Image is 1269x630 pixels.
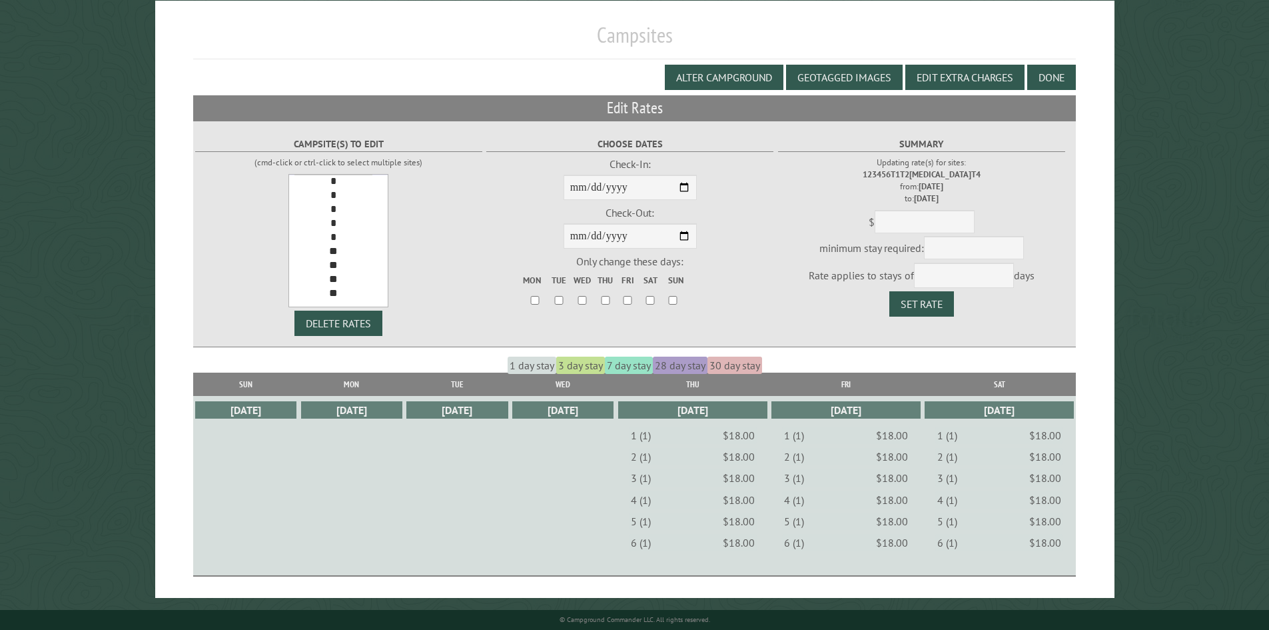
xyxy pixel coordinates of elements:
[523,274,547,287] label: Mon
[576,255,683,268] span: Only change these days:
[881,169,886,180] strong: 5
[784,450,804,463] dt: 2 (1)
[548,274,570,287] label: Tue
[937,429,957,442] dt: 1 (1)
[886,169,891,180] strong: 6
[937,493,957,507] dt: 4 (1)
[618,274,639,287] label: Fri
[900,169,909,180] strong: T2
[889,291,954,317] button: Set Rate
[404,373,510,396] th: Tue
[784,429,804,442] dt: 1 (1)
[631,515,651,528] dt: 5 (1)
[193,22,1076,59] h1: Campsites
[876,515,908,528] dd: $18.00
[707,357,762,374] span: 30 day stay
[786,65,903,90] button: Geotagged Images
[631,493,651,507] dt: 4 (1)
[510,373,616,396] th: Wed
[631,450,651,463] dt: 2 (1)
[784,471,804,485] dt: 3 (1)
[869,215,875,229] span: $
[723,429,755,442] dd: $18.00
[254,157,422,168] small: (cmd-click or ctrl-click to select multiple sites)
[616,373,769,396] th: Thu
[486,137,773,152] label: Choose Dates
[195,401,296,419] div: [DATE]
[778,132,1065,317] fieldset: minimum stay required: Rate applies to stays of days
[771,401,921,419] div: [DATE]
[891,169,900,180] strong: T1
[193,373,299,396] th: Sun
[631,471,651,485] dt: 3 (1)
[512,401,614,419] div: [DATE]
[1027,65,1076,90] button: Done
[294,311,382,336] button: DELETE RATES
[610,157,651,171] span: Check-In:
[778,137,1065,152] label: Summary
[662,274,683,287] label: Sun
[1029,471,1061,485] dd: $18.00
[909,169,971,180] strong: [MEDICAL_DATA]
[195,137,482,152] label: Campsite(s) to edit
[723,536,755,549] dd: $18.00
[639,274,661,287] label: Sat
[863,169,867,180] strong: 1
[653,357,707,374] span: 28 day stay
[872,169,877,180] strong: 3
[1029,429,1061,442] dd: $18.00
[723,450,755,463] dd: $18.00
[1029,450,1061,463] dd: $18.00
[595,274,616,287] label: Thu
[876,536,908,549] dd: $18.00
[937,536,957,549] dt: 6 (1)
[406,401,508,419] div: [DATE]
[665,65,783,90] button: Alter Campground
[723,515,755,528] dd: $18.00
[876,450,908,463] dd: $18.00
[301,401,402,419] div: [DATE]
[876,429,908,442] dd: $18.00
[631,429,651,442] dt: 1 (1)
[867,169,872,180] strong: 2
[784,493,804,507] dt: 4 (1)
[919,181,943,192] strong: [DATE]
[298,373,404,396] th: Mon
[631,536,651,549] dt: 6 (1)
[905,65,1025,90] button: Edit Extra Charges
[769,373,923,396] th: Fri
[784,536,804,549] dt: 6 (1)
[925,401,1074,419] div: [DATE]
[937,471,957,485] dt: 3 (1)
[923,373,1076,396] th: Sat
[571,274,594,287] label: Wed
[606,206,654,219] span: Check-Out:
[560,615,710,624] small: © Campground Commander LLC. All rights reserved.
[876,493,908,507] dd: $18.00
[193,96,1076,121] h2: Edit Rates
[971,169,981,180] strong: T4
[723,493,755,507] dd: $18.00
[937,515,957,528] dt: 5 (1)
[876,471,908,485] dd: $18.00
[508,357,556,374] span: 1 day stay
[937,450,957,463] dt: 2 (1)
[914,193,939,204] strong: [DATE]
[1029,515,1061,528] dd: $18.00
[618,401,767,419] div: [DATE]
[877,169,881,180] strong: 4
[784,515,804,528] dt: 5 (1)
[1029,493,1061,507] dd: $18.00
[556,357,605,374] span: 3 day stay
[863,157,981,204] small: Updating rate(s) for sites: from: to:
[605,357,653,374] span: 7 day stay
[723,471,755,485] dd: $18.00
[1029,536,1061,549] dd: $18.00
